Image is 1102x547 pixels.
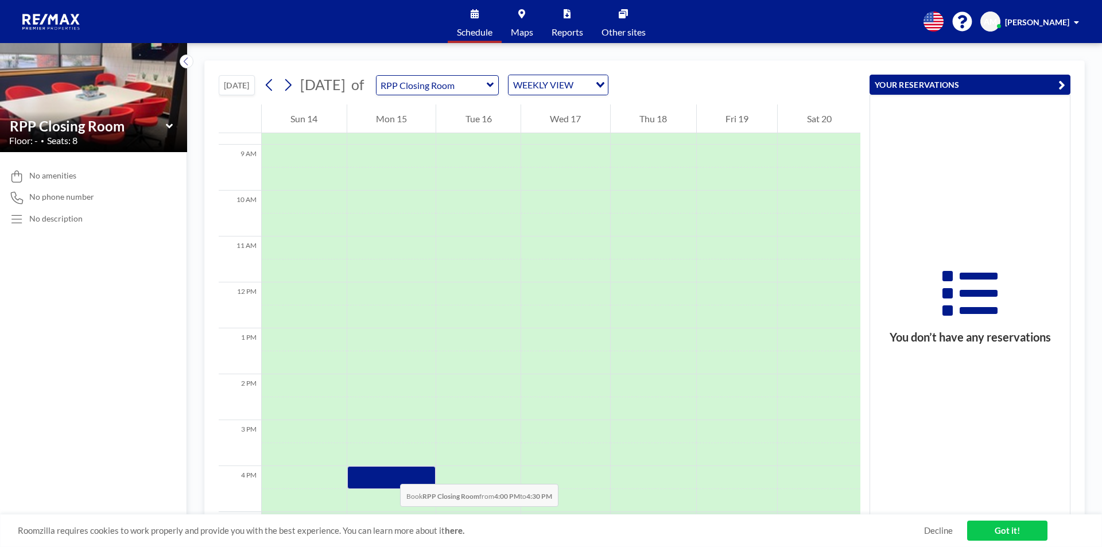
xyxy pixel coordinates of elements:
span: No phone number [29,192,94,202]
a: Decline [924,525,953,536]
div: 2 PM [219,374,261,420]
span: [PERSON_NAME] [1005,17,1069,27]
span: Seats: 8 [47,135,77,146]
b: RPP Closing Room [422,492,479,501]
a: here. [445,525,464,536]
span: • [41,137,44,145]
div: 11 AM [219,236,261,282]
div: Fri 19 [697,104,778,133]
span: WEEKLY VIEW [511,77,576,92]
span: of [351,76,364,94]
div: Sun 14 [262,104,347,133]
button: [DATE] [219,75,255,95]
span: Other sites [602,28,646,37]
div: Mon 15 [347,104,436,133]
input: Search for option [577,77,589,92]
div: Wed 17 [521,104,610,133]
div: Tue 16 [436,104,521,133]
span: Roomzilla requires cookies to work properly and provide you with the best experience. You can lea... [18,525,924,536]
span: Maps [511,28,533,37]
span: Book from to [400,484,558,507]
input: RPP Closing Room [10,118,166,134]
input: RPP Closing Room [377,76,487,95]
b: 4:00 PM [494,492,520,501]
button: YOUR RESERVATIONS [870,75,1070,95]
div: Sat 20 [778,104,860,133]
div: 3 PM [219,420,261,466]
span: Reports [552,28,583,37]
img: organization-logo [18,10,85,33]
span: AM [984,17,997,27]
div: 12 PM [219,282,261,328]
div: 1 PM [219,328,261,374]
div: Search for option [509,75,608,95]
span: No amenities [29,170,76,181]
div: 4 PM [219,466,261,512]
div: 9 AM [219,145,261,191]
span: [DATE] [300,76,346,93]
div: No description [29,214,83,224]
h3: You don’t have any reservations [870,330,1070,344]
b: 4:30 PM [526,492,552,501]
span: Schedule [457,28,492,37]
span: Floor: - [9,135,38,146]
div: Thu 18 [611,104,696,133]
a: Got it! [967,521,1047,541]
div: 10 AM [219,191,261,236]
